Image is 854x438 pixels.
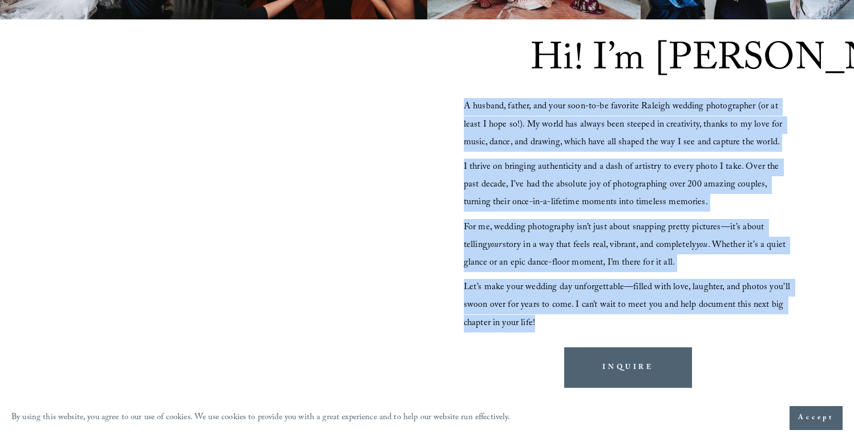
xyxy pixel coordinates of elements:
[464,160,782,210] span: I thrive on bringing authenticity and a dash of artistry to every photo I take. Over the past dec...
[790,406,843,430] button: Accept
[564,347,692,388] a: INQUIRE
[464,220,788,271] span: For me, wedding photography isn’t just about snapping pretty pictures—it’s about telling story in...
[11,410,511,427] p: By using this website, you agree to our use of cookies. We use cookies to provide you with a grea...
[487,238,503,253] em: your
[798,412,834,424] span: Accept
[464,99,785,150] span: A husband, father, and your soon-to-be favorite Raleigh wedding photographer (or at least I hope ...
[696,238,707,253] em: you
[464,280,793,331] span: Let’s make your wedding day unforgettable—filled with love, laughter, and photos you’ll swoon ove...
